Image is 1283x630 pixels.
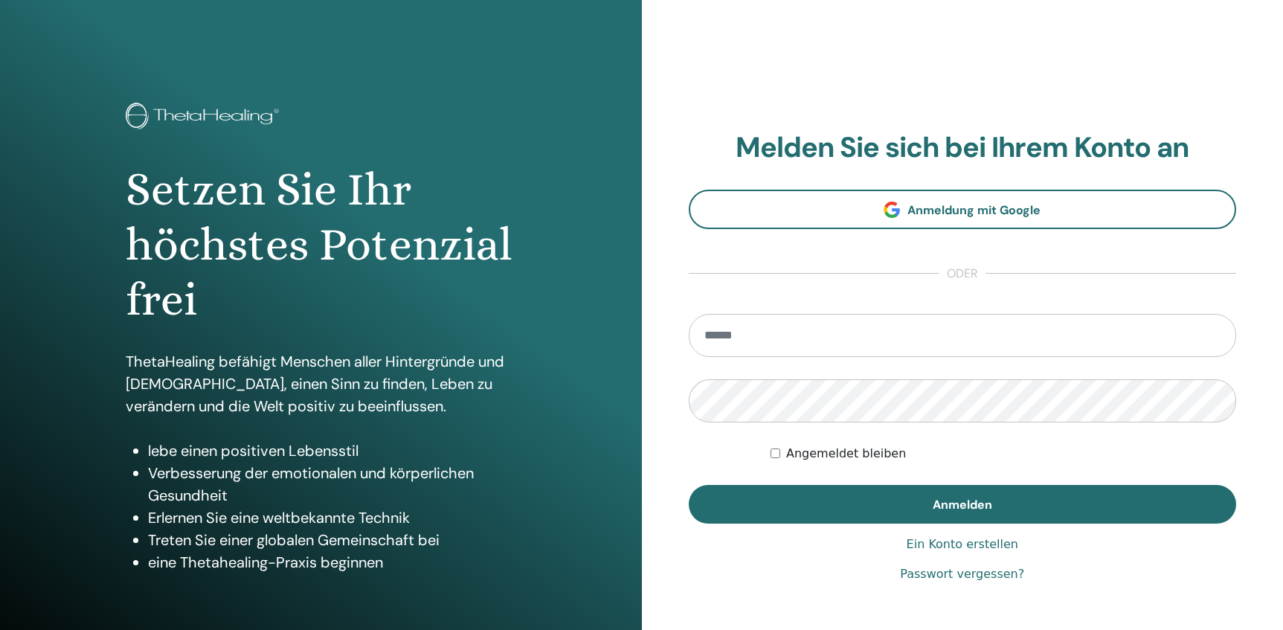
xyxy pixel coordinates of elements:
[933,497,992,512] span: Anmelden
[148,551,516,573] li: eine Thetahealing-Praxis beginnen
[689,485,1237,524] button: Anmelden
[900,565,1024,583] a: Passwort vergessen?
[786,445,906,463] label: Angemeldet bleiben
[907,202,1041,218] span: Anmeldung mit Google
[939,265,985,283] span: oder
[148,462,516,507] li: Verbesserung der emotionalen und körperlichen Gesundheit
[907,536,1018,553] a: Ein Konto erstellen
[148,507,516,529] li: Erlernen Sie eine weltbekannte Technik
[148,529,516,551] li: Treten Sie einer globalen Gemeinschaft bei
[126,350,516,417] p: ThetaHealing befähigt Menschen aller Hintergründe und [DEMOGRAPHIC_DATA], einen Sinn zu finden, L...
[771,445,1236,463] div: Keep me authenticated indefinitely or until I manually logout
[148,440,516,462] li: lebe einen positiven Lebensstil
[689,131,1237,165] h2: Melden Sie sich bei Ihrem Konto an
[126,162,516,328] h1: Setzen Sie Ihr höchstes Potenzial frei
[689,190,1237,229] a: Anmeldung mit Google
